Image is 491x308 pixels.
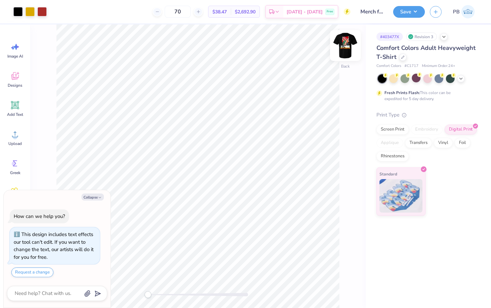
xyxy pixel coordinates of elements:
[7,54,23,59] span: Image AI
[212,8,227,15] span: $38.47
[332,32,359,59] img: Back
[406,32,437,41] div: Revision 3
[450,5,478,18] a: PB
[7,112,23,117] span: Add Text
[10,170,20,175] span: Greek
[379,179,423,213] img: Standard
[453,8,460,16] span: PB
[376,44,476,61] span: Comfort Colors Adult Heavyweight T-Shirt
[376,151,409,161] div: Rhinestones
[455,138,470,148] div: Foil
[355,5,388,18] input: Untitled Design
[411,125,443,135] div: Embroidery
[404,63,419,69] span: # C1717
[235,8,256,15] span: $2,692.90
[376,138,403,148] div: Applique
[145,291,151,298] div: Accessibility label
[393,6,425,18] button: Save
[384,90,467,102] div: This color can be expedited for 5 day delivery.
[376,63,401,69] span: Comfort Colors
[461,5,475,18] img: Paridhi Bajaj
[434,138,453,148] div: Vinyl
[376,125,409,135] div: Screen Print
[165,6,191,18] input: – –
[379,170,397,177] span: Standard
[341,63,350,69] div: Back
[8,83,22,88] span: Designs
[11,267,53,277] button: Request a change
[14,213,65,220] div: How can we help you?
[8,141,22,146] span: Upload
[81,194,104,201] button: Collapse
[384,90,420,95] strong: Fresh Prints Flash:
[376,111,478,119] div: Print Type
[422,63,455,69] span: Minimum Order: 24 +
[405,138,432,148] div: Transfers
[14,231,94,260] div: This design includes text effects our tool can't edit. If you want to change the text, our artist...
[445,125,477,135] div: Digital Print
[327,9,333,14] span: Free
[376,32,403,41] div: # 403477X
[287,8,323,15] span: [DATE] - [DATE]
